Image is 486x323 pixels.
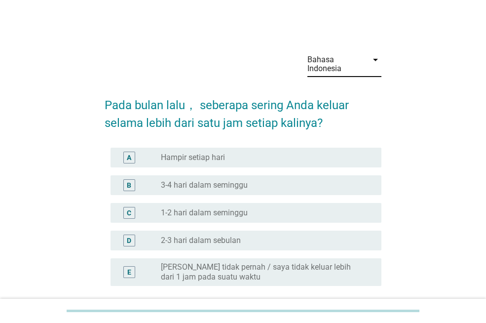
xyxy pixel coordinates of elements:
[127,152,131,162] div: A
[105,86,381,132] h2: Pada bulan lalu， seberapa sering Anda keluar selama lebih dari satu jam setiap kalinya?
[127,207,131,218] div: C
[161,180,248,190] label: 3-4 hari dalam seminggu
[161,208,248,218] label: 1-2 hari dalam seminggu
[161,153,225,162] label: Hampir setiap hari
[127,235,131,245] div: D
[307,55,362,73] div: Bahasa Indonesia
[127,180,131,190] div: B
[161,236,241,245] label: 2-3 hari dalam sebulan
[161,262,366,282] label: [PERSON_NAME] tidak pernah / saya tidak keluar lebih dari 1 jam pada suatu waktu
[370,54,381,66] i: arrow_drop_down
[127,267,131,277] div: E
